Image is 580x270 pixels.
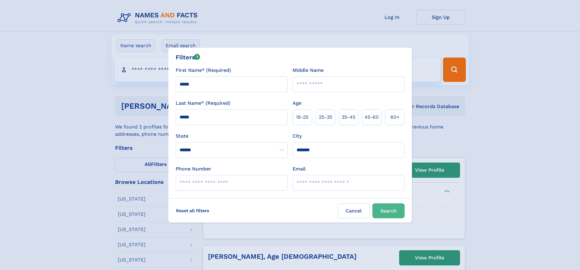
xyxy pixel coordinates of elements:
label: Phone Number [176,165,211,173]
span: 18‑25 [296,114,308,121]
div: Filters [176,53,200,62]
span: 35‑45 [342,114,355,121]
span: 45‑60 [364,114,379,121]
button: Search [372,203,405,218]
span: 25‑35 [319,114,332,121]
label: Middle Name [293,67,324,74]
label: Cancel [338,203,370,218]
label: State [176,132,288,140]
label: City [293,132,302,140]
label: First Name* (Required) [176,67,231,74]
label: Age [293,100,301,107]
label: Email [293,165,306,173]
label: Reset all filters [172,203,213,218]
label: Last Name* (Required) [176,100,230,107]
span: 60+ [390,114,399,121]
